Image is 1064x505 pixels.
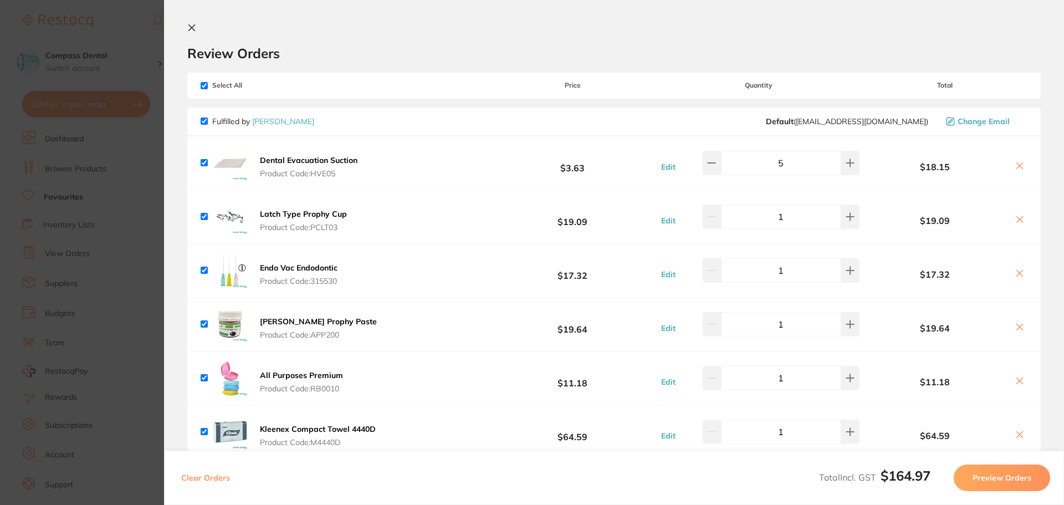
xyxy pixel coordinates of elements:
span: Quantity [656,81,862,89]
button: Clear Orders [178,465,233,491]
span: Change Email [958,117,1010,126]
button: Dental Evacuation Suction Product Code:HVE05 [257,155,361,178]
img: MDV4cW52ZQ [212,414,248,450]
b: $164.97 [881,467,930,484]
b: $11.18 [490,368,655,388]
b: $17.32 [862,269,1007,279]
button: Edit [658,269,679,279]
button: Edit [658,216,679,226]
img: ZzhncGphaw [212,253,248,288]
b: $19.64 [862,323,1007,333]
span: Total Incl. GST [819,472,930,483]
b: [PERSON_NAME] Prophy Paste [260,317,377,327]
button: Edit [658,431,679,441]
b: $64.59 [490,421,655,442]
span: Product Code: 315530 [260,277,337,285]
img: cXloNm1mZA [212,360,248,396]
button: Kleenex Compact Towel 4440D Product Code:M4440D [257,424,379,447]
b: Endo Vac Endodontic [260,263,337,273]
button: Edit [658,377,679,387]
img: MTIzMDMzMg [212,145,248,181]
h2: Review Orders [187,45,1041,62]
span: Select All [201,81,311,89]
span: save@adamdental.com.au [766,117,928,126]
b: Dental Evacuation Suction [260,155,357,165]
button: [PERSON_NAME] Prophy Paste Product Code:APP200 [257,317,380,340]
span: Product Code: M4440D [260,438,376,447]
b: $64.59 [862,431,1007,441]
b: Kleenex Compact Towel 4440D [260,424,376,434]
span: Price [490,81,655,89]
button: Preview Orders [954,465,1050,491]
span: Product Code: RB0010 [260,384,343,393]
button: Edit [658,323,679,333]
span: Total [862,81,1027,89]
span: Product Code: APP200 [260,330,377,339]
span: Product Code: HVE05 [260,169,357,178]
b: $19.09 [862,216,1007,226]
b: $17.32 [490,260,655,280]
button: Change Email [943,116,1027,126]
button: Latch Type Prophy Cup Product Code:PCLT03 [257,209,350,232]
button: Edit [658,162,679,172]
a: [PERSON_NAME] [252,116,314,126]
b: Default [766,116,794,126]
b: $18.15 [862,162,1007,172]
b: $19.64 [490,314,655,334]
b: $11.18 [862,377,1007,387]
img: djB1a2Jyaw [212,307,248,342]
b: All Purposes Premium [260,370,343,380]
b: Latch Type Prophy Cup [260,209,347,219]
button: Endo Vac Endodontic Product Code:315530 [257,263,341,286]
span: Product Code: PCLT03 [260,223,347,232]
button: All Purposes Premium Product Code:RB0010 [257,370,346,394]
b: $3.63 [490,152,655,173]
img: M2x2YzRpMQ [212,199,248,234]
p: Fulfilled by [212,117,314,126]
b: $19.09 [490,206,655,227]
